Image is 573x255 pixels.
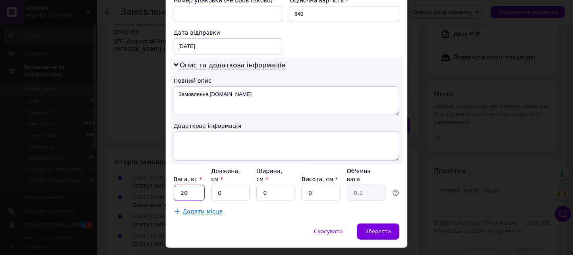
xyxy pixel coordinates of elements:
[174,77,399,85] div: Повний опис
[174,122,399,130] div: Додаткова інформація
[174,176,202,182] label: Вага, кг
[347,167,386,183] div: Об'ємна вага
[174,29,283,37] div: Дата відправки
[301,176,338,182] label: Висота, см
[211,168,240,182] label: Довжина, см
[314,228,343,234] span: Скасувати
[180,61,285,69] span: Опис та додаткова інформація
[256,168,282,182] label: Ширина, см
[174,86,399,115] textarea: Замовлення [DOMAIN_NAME]
[365,228,391,234] span: Зберегти
[183,208,223,215] span: Додати місце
